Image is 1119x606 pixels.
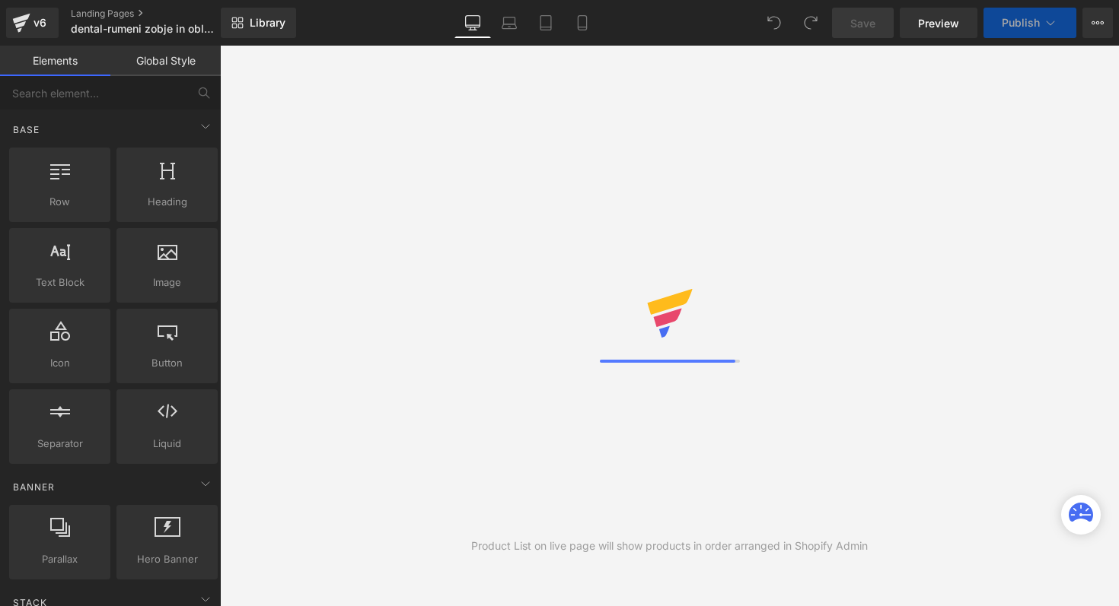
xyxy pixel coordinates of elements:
button: Publish [984,8,1076,38]
span: Heading [121,194,213,210]
span: Save [850,15,875,31]
span: Library [250,16,285,30]
span: Preview [918,15,959,31]
span: Publish [1002,17,1040,29]
span: dental-rumeni zobje in obloge [71,23,217,35]
a: Mobile [564,8,601,38]
span: Row [14,194,106,210]
span: Base [11,122,41,137]
a: v6 [6,8,59,38]
span: Hero Banner [121,551,213,567]
button: Redo [795,8,826,38]
a: New Library [221,8,296,38]
span: Liquid [121,436,213,452]
a: Laptop [491,8,528,38]
button: More [1082,8,1113,38]
button: Undo [759,8,789,38]
div: Product List on live page will show products in order arranged in Shopify Admin [471,538,868,554]
a: Tablet [528,8,564,38]
a: Preview [900,8,977,38]
div: v6 [30,13,49,33]
a: Global Style [110,46,221,76]
span: Button [121,355,213,371]
a: Desktop [454,8,491,38]
span: Separator [14,436,106,452]
span: Parallax [14,551,106,567]
span: Image [121,274,213,290]
span: Text Block [14,274,106,290]
span: Banner [11,480,56,494]
span: Icon [14,355,106,371]
a: Landing Pages [71,8,246,20]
